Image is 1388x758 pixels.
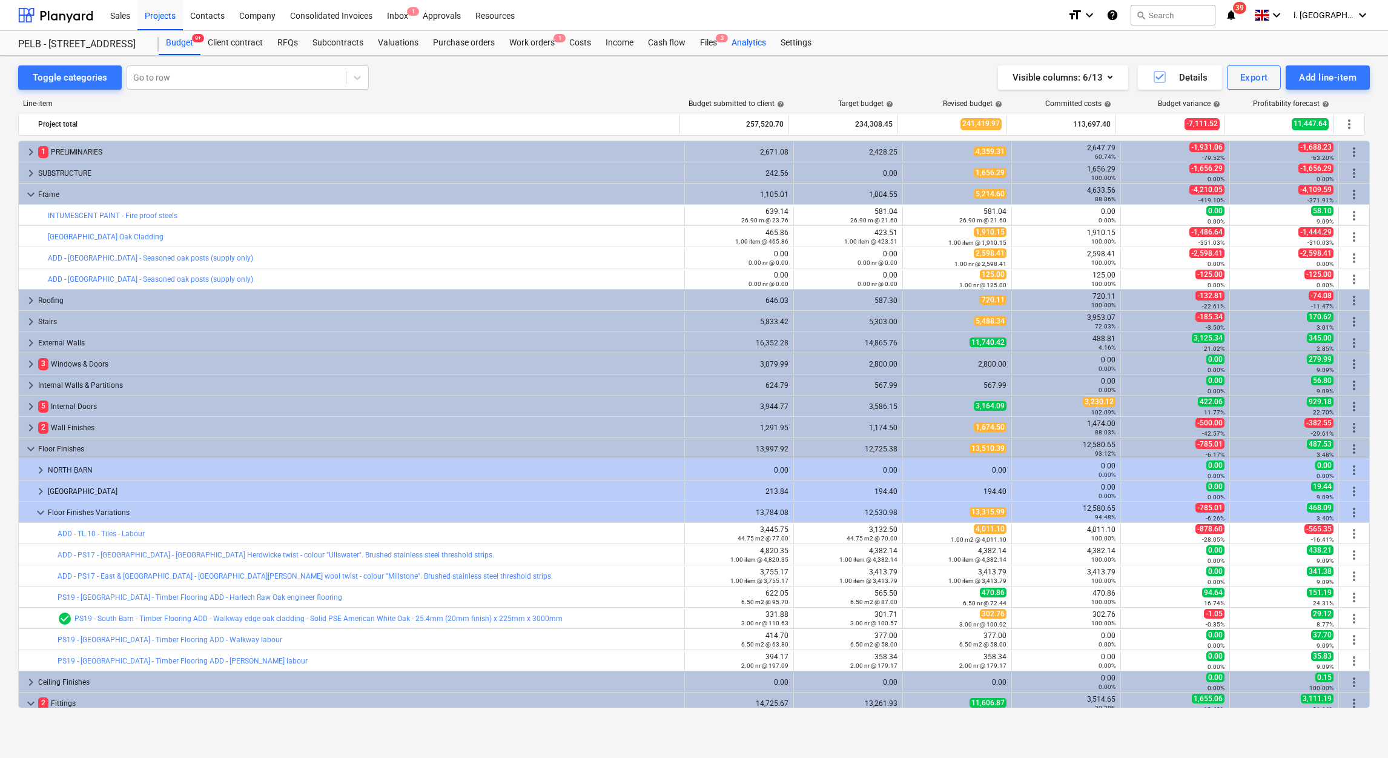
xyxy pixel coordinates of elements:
[749,259,788,266] small: 0.00 nr @ 0.00
[799,169,897,178] div: 0.00
[48,275,253,284] a: ADD - [GEOGRAPHIC_DATA] - Seasoned oak posts (supply only)
[1253,99,1329,108] div: Profitability forecast
[1204,409,1224,416] small: 11.77%
[799,148,897,156] div: 2,428.25
[690,296,788,305] div: 646.03
[1347,230,1361,244] span: More actions
[724,31,773,55] a: Analytics
[1206,460,1224,470] span: 0.00
[1208,261,1224,267] small: 0.00%
[948,239,1006,246] small: 1.00 item @ 1,910.15
[1298,248,1333,258] span: -2,598.41
[690,424,788,432] div: 1,291.95
[1317,176,1333,182] small: 0.00%
[794,115,893,134] div: 234,308.45
[838,99,893,108] div: Target budget
[38,418,679,437] div: Wall Finishes
[844,238,897,245] small: 1.00 item @ 423.51
[1347,378,1361,393] span: More actions
[1307,312,1333,322] span: 170.62
[1192,333,1224,343] span: 3,125.34
[735,238,788,245] small: 1.00 item @ 465.86
[943,99,1002,108] div: Revised budget
[1225,8,1237,22] i: notifications
[685,115,784,134] div: 257,520.70
[554,34,566,42] span: 1
[974,189,1006,199] span: 5,214.60
[1017,250,1115,267] div: 2,598.41
[24,187,38,202] span: keyboard_arrow_down
[1347,421,1361,435] span: More actions
[1095,450,1115,457] small: 93.12%
[1189,142,1224,152] span: -1,931.06
[48,233,164,241] a: [GEOGRAPHIC_DATA] Oak Cladding
[1095,429,1115,436] small: 88.03%
[1208,282,1224,288] small: 0.00%
[18,38,144,51] div: PELB - [STREET_ADDRESS]
[159,31,200,55] a: Budget9+
[1131,5,1215,25] button: Search
[1317,282,1333,288] small: 0.00%
[1136,10,1146,20] span: search
[24,696,38,711] span: keyboard_arrow_down
[1195,270,1224,279] span: -125.00
[24,399,38,414] span: keyboard_arrow_right
[1307,239,1333,246] small: -310.03%
[1317,345,1333,352] small: 2.85%
[998,65,1128,90] button: Visible columns:6/13
[1158,99,1220,108] div: Budget variance
[799,207,897,224] div: 581.04
[1013,70,1114,85] div: Visible columns : 6/13
[1317,367,1333,373] small: 9.09%
[371,31,426,55] div: Valuations
[1204,345,1224,352] small: 21.02%
[38,164,679,183] div: SUBSTRUCTURE
[1347,187,1361,202] span: More actions
[1286,65,1370,90] button: Add line-item
[38,397,679,416] div: Internal Doors
[693,31,724,55] div: Files
[38,291,679,310] div: Roofing
[24,145,38,159] span: keyboard_arrow_right
[1189,227,1224,237] span: -1,486.64
[1106,8,1119,22] i: Knowledge base
[1233,2,1246,14] span: 39
[1017,186,1115,203] div: 4,633.56
[74,614,563,623] a: PS19 - South Barn - Timber Flooring ADD - Walkway edge oak cladding - Solid PSE American White Oa...
[38,146,48,158] span: 1
[159,31,200,55] div: Budget
[1195,439,1224,449] span: -785.01
[690,271,788,288] div: 0.00
[1342,117,1357,131] span: More actions
[1152,70,1208,85] div: Details
[641,31,693,55] a: Cash flow
[48,211,177,220] a: INTUMESCENT PAINT - Fire proof steels
[1347,442,1361,456] span: More actions
[974,227,1006,237] span: 1,910.15
[749,281,788,287] small: 0.00 nr @ 0.00
[1347,675,1361,690] span: More actions
[1195,291,1224,301] span: -132.81
[1307,333,1333,343] span: 345.00
[58,530,145,538] a: ADD - TL.10 - Tiles - Labour
[1347,569,1361,583] span: More actions
[18,65,122,90] button: Toggle categories
[407,7,419,16] span: 1
[1091,281,1115,287] small: 100.00%
[1189,248,1224,258] span: -2,598.41
[970,337,1006,347] span: 11,740.42
[38,354,679,374] div: Windows & Doors
[270,31,305,55] a: RFQs
[974,147,1006,156] span: 4,359.31
[960,118,1002,130] span: 241,419.97
[1198,197,1224,204] small: -419.10%
[1347,314,1361,329] span: More actions
[773,31,819,55] a: Settings
[1347,145,1361,159] span: More actions
[1227,65,1281,90] button: Export
[799,339,897,347] div: 14,865.76
[775,101,784,108] span: help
